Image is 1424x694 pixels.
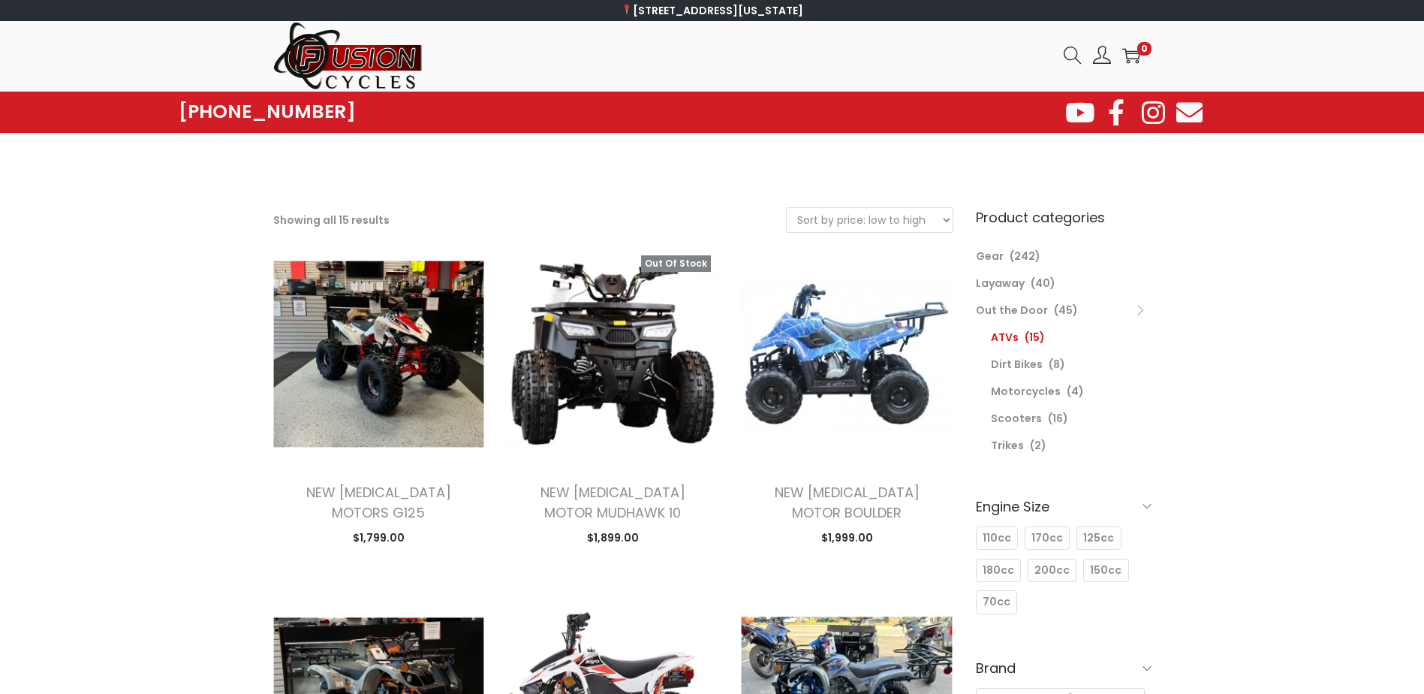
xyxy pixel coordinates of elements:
[353,530,360,545] span: $
[983,530,1011,546] span: 110cc
[179,101,356,122] a: [PHONE_NUMBER]
[821,530,828,545] span: $
[976,650,1152,686] h6: Brand
[273,210,390,231] p: Showing all 15 results
[353,530,405,545] span: 1,799.00
[273,248,485,460] img: Product image
[622,5,632,15] img: 📍
[273,21,423,91] img: Woostify retina logo
[976,249,1004,264] a: Gear
[621,3,803,18] a: [STREET_ADDRESS][US_STATE]
[991,411,1042,426] a: Scooters
[991,357,1043,372] a: Dirt Bikes
[1030,438,1046,453] span: (2)
[991,438,1024,453] a: Trikes
[1048,411,1068,426] span: (16)
[1010,249,1040,264] span: (242)
[976,207,1152,228] h6: Product categories
[787,208,953,232] select: Shop order
[983,563,1014,578] span: 180cc
[821,530,873,545] span: 1,999.00
[976,276,1025,291] a: Layaway
[1034,563,1070,578] span: 200cc
[976,303,1048,318] a: Out the Door
[540,483,685,522] a: NEW [MEDICAL_DATA] MOTOR MUDHAWK 10
[991,330,1019,345] a: ATVs
[976,489,1152,524] h6: Engine Size
[1054,303,1078,318] span: (45)
[1090,563,1121,578] span: 150cc
[306,483,451,522] a: NEW [MEDICAL_DATA] MOTORS G125
[1122,47,1140,65] a: 0
[991,384,1061,399] a: Motorcycles
[1067,384,1084,399] span: (4)
[1049,357,1065,372] span: (8)
[587,530,594,545] span: $
[983,594,1010,610] span: 70cc
[1031,530,1063,546] span: 170cc
[1031,276,1055,291] span: (40)
[1083,530,1114,546] span: 125cc
[775,483,920,522] a: NEW [MEDICAL_DATA] MOTOR BOULDER
[587,530,639,545] span: 1,899.00
[1025,330,1045,345] span: (15)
